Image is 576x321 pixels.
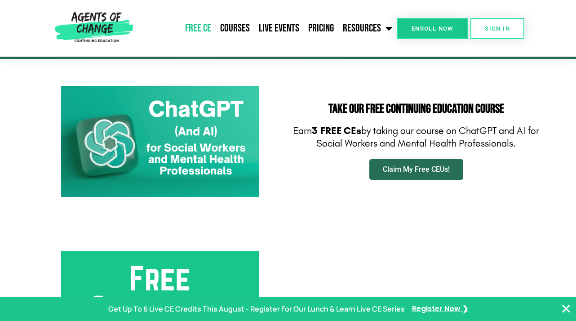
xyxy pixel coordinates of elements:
[383,166,450,173] span: Claim My Free CEUs!
[108,303,405,316] p: Get Up To 6 Live CE Credits This August - Register For Our Lunch & Learn Live CE Series
[304,17,338,40] a: Pricing
[254,17,304,40] a: Live Events
[485,26,510,31] span: SIGN IN
[561,303,572,314] button: Close Banner
[397,18,468,39] a: Enroll Now
[470,18,524,39] a: SIGN IN
[312,125,361,137] b: 3 FREE CEs
[369,159,463,180] a: Claim My Free CEUs!
[181,17,216,40] a: Free CE
[292,103,540,116] h2: Take Our FREE Continuing Education Course
[292,125,540,150] p: Earn by taking our course on ChatGPT and AI for Social Workers and Mental Health Professionals.
[338,17,397,40] a: Resources
[412,26,453,31] span: Enroll Now
[137,17,397,40] nav: Menu
[412,303,468,316] a: Register Now ❯
[216,17,254,40] a: Courses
